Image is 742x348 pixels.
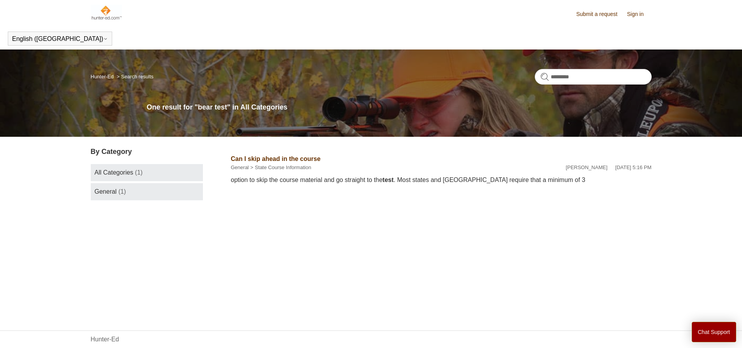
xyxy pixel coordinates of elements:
span: All Categories [95,169,134,176]
a: General (1) [91,183,203,200]
h1: One result for "bear test" in All Categories [147,102,652,113]
a: Sign in [627,10,652,18]
li: General [231,164,249,171]
a: Hunter-Ed [91,74,114,79]
div: option to skip the course material and go straight to the . Most states and [GEOGRAPHIC_DATA] req... [231,175,652,185]
li: [PERSON_NAME] [566,164,608,171]
li: State Course Information [249,164,311,171]
button: English ([GEOGRAPHIC_DATA]) [12,35,108,42]
em: test [382,177,393,183]
span: (1) [135,169,143,176]
time: 02/12/2024, 17:16 [615,164,652,170]
img: Hunter-Ed Help Center home page [91,5,122,20]
button: Chat Support [692,322,737,342]
a: Submit a request [576,10,625,18]
li: Hunter-Ed [91,74,115,79]
input: Search [535,69,652,85]
a: General [231,164,249,170]
span: General [95,188,117,195]
a: Hunter-Ed [91,335,119,344]
a: State Course Information [255,164,311,170]
a: Can I skip ahead in the course [231,155,321,162]
a: All Categories (1) [91,164,203,181]
li: Search results [115,74,153,79]
h3: By Category [91,147,203,157]
span: (1) [118,188,126,195]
